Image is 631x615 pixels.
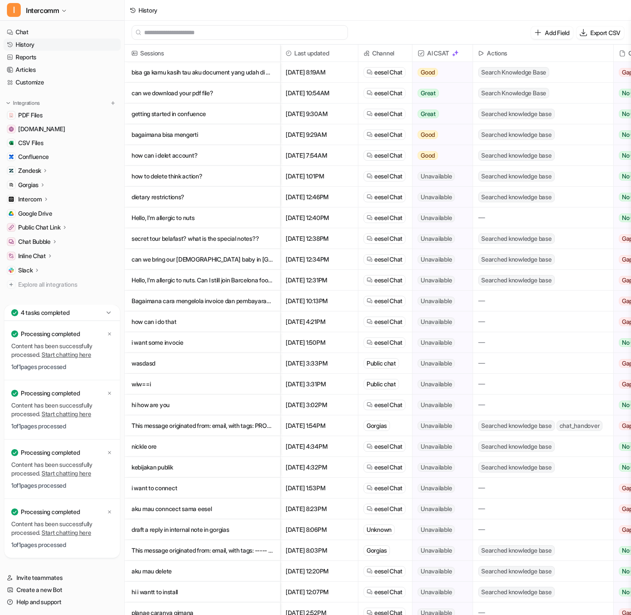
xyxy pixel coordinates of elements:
[138,6,158,15] div: History
[3,51,121,63] a: Reports
[478,545,554,556] span: Searched knowledge base
[132,478,273,498] p: i want to connect
[576,26,624,39] button: Export CSV
[367,402,373,408] img: eeselChat
[284,104,354,124] span: [DATE] 9:30AM
[132,561,273,582] p: aku mau delete
[18,252,46,260] p: Inline Chat
[3,109,121,121] a: PDF FilesPDF Files
[412,145,467,166] button: Good
[418,151,438,160] span: Good
[11,422,113,430] p: 1 of 1 pages processed
[11,541,113,549] p: 1 of 1 pages processed
[11,342,113,359] p: Content has been successfully processed.
[18,125,65,133] span: [DOMAIN_NAME]
[3,151,121,163] a: ConfluenceConfluence
[284,228,354,249] span: [DATE] 12:38PM
[110,100,116,106] img: menu_add.svg
[132,145,273,166] p: how can i delet account?
[367,484,402,492] a: eesel Chat
[478,587,554,597] span: Searched knowledge base
[21,330,80,338] p: Processing completed
[132,436,273,457] p: nickle ore
[284,353,354,374] span: [DATE] 3:33PM
[21,448,80,457] p: Processing completed
[364,358,399,369] div: Public chat
[284,395,354,415] span: [DATE] 3:02PM
[367,68,402,77] a: eesel Chat
[284,415,354,436] span: [DATE] 1:54PM
[18,152,49,161] span: Confluence
[418,463,455,472] span: Unavailable
[284,311,354,332] span: [DATE] 4:21PM
[284,166,354,187] span: [DATE] 1:01PM
[18,111,42,120] span: PDF Files
[418,380,455,388] span: Unavailable
[42,351,91,358] a: Start chatting here
[478,192,554,202] span: Searched knowledge base
[412,104,467,124] button: Great
[9,211,14,216] img: Google Drive
[367,277,373,283] img: eeselChat
[590,28,621,37] p: Export CSV
[21,508,80,516] p: Processing completed
[418,359,455,368] span: Unavailable
[418,442,455,451] span: Unavailable
[7,3,21,17] span: I
[374,172,402,181] span: eesel Chat
[367,317,402,326] a: eesel Chat
[367,193,402,201] a: eesel Chat
[412,83,467,104] button: Great
[9,197,14,202] img: Intercom
[364,524,395,535] div: Unknown
[478,462,554,473] span: Searched knowledge base
[21,389,80,398] p: Processing completed
[418,401,455,409] span: Unavailable
[132,395,273,415] p: hi how are you
[132,124,273,145] p: bagaimana bisa mengerti
[418,297,455,305] span: Unavailable
[11,481,113,490] p: 1 of 1 pages processed
[374,276,402,285] span: eesel Chat
[412,62,467,83] button: Good
[367,214,402,222] a: eesel Chat
[364,421,390,431] div: Gorgias
[367,276,402,285] a: eesel Chat
[284,270,354,291] span: [DATE] 12:31PM
[132,291,273,311] p: Bagaimana cara mengelola invoice dan pembayaran di Plane?
[374,214,402,222] span: eesel Chat
[367,442,402,451] a: eesel Chat
[367,110,402,118] a: eesel Chat
[3,278,121,291] a: Explore all integrations
[374,317,402,326] span: eesel Chat
[18,237,51,246] p: Chat Bubble
[42,469,91,477] a: Start chatting here
[18,266,33,275] p: Slack
[412,124,467,145] button: Good
[3,572,121,584] a: Invite teammates
[11,460,113,478] p: Content has been successfully processed.
[374,151,402,160] span: eesel Chat
[26,4,59,16] span: Intercomm
[284,540,354,561] span: [DATE] 8:03PM
[9,168,14,173] img: Zendesk
[374,401,402,409] span: eesel Chat
[374,463,402,472] span: eesel Chat
[362,45,409,62] span: Channel
[478,67,549,78] span: Search Knowledge Base
[284,207,354,228] span: [DATE] 12:40PM
[374,505,402,513] span: eesel Chat
[418,421,455,430] span: Unavailable
[367,255,402,264] a: eesel Chat
[478,421,554,431] span: Searched knowledge base
[9,225,14,230] img: Public Chat Link
[367,234,402,243] a: eesel Chat
[18,166,41,175] p: Zendesk
[367,194,373,200] img: eeselChat
[367,463,402,472] a: eesel Chat
[284,187,354,207] span: [DATE] 12:46PM
[367,132,373,138] img: eeselChat
[367,567,402,576] a: eesel Chat
[13,100,40,107] p: Integrations
[367,152,373,159] img: eeselChat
